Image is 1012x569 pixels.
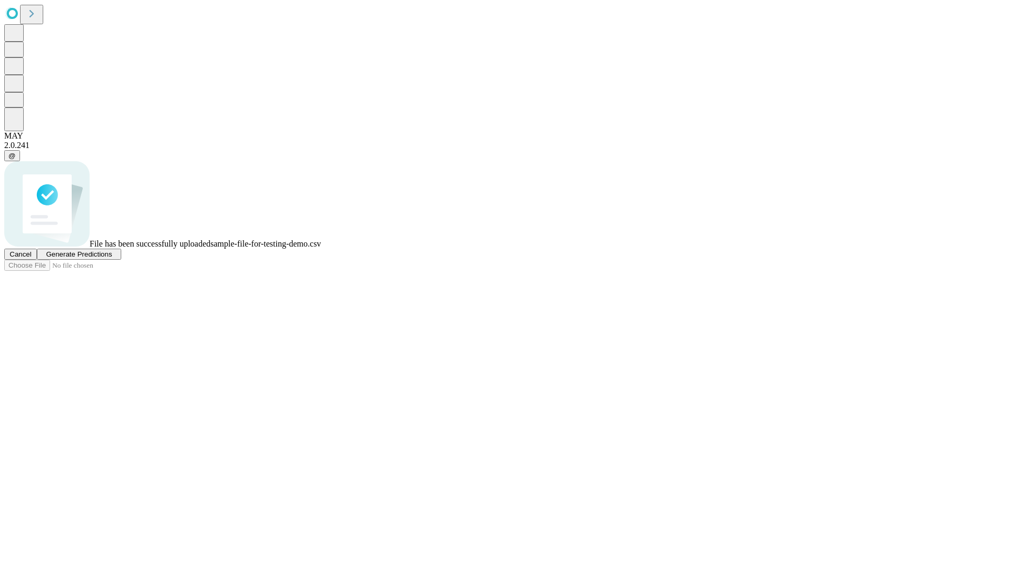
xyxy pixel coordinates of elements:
span: Cancel [9,250,32,258]
div: MAY [4,131,1008,141]
span: @ [8,152,16,160]
button: @ [4,150,20,161]
span: sample-file-for-testing-demo.csv [210,239,321,248]
span: File has been successfully uploaded [90,239,210,248]
button: Cancel [4,249,37,260]
span: Generate Predictions [46,250,112,258]
div: 2.0.241 [4,141,1008,150]
button: Generate Predictions [37,249,121,260]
